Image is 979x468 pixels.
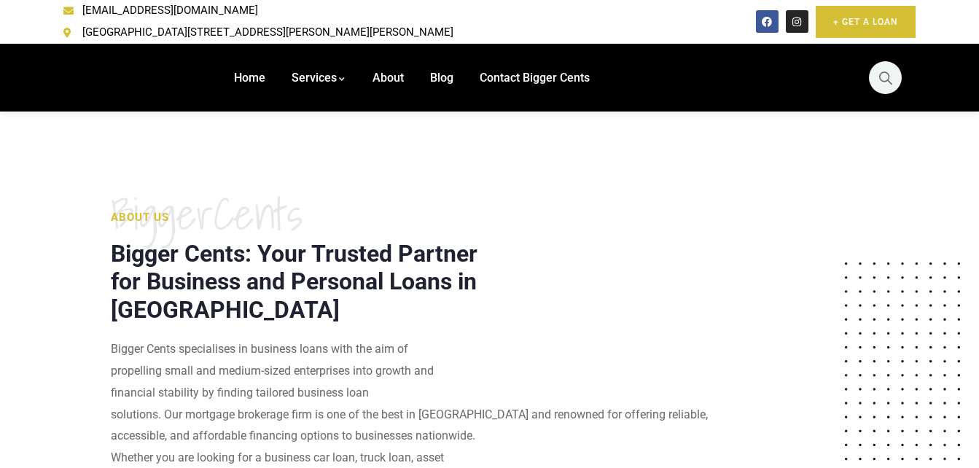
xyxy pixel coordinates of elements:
[373,44,404,112] a: About
[833,15,898,29] span: + Get A Loan
[816,6,916,38] a: + Get A Loan
[430,71,453,85] span: Blog
[111,192,479,235] span: BiggerCents
[292,44,346,112] a: Services
[111,211,169,224] span: About us
[292,71,337,85] span: Services
[480,44,590,112] a: Contact Bigger Cents
[234,71,265,85] span: Home
[234,44,265,112] a: Home
[480,71,590,85] span: Contact Bigger Cents
[373,71,404,85] span: About
[430,44,453,112] a: Blog
[111,240,477,324] span: Bigger Cents: Your Trusted Partner for Business and Personal Loans in [GEOGRAPHIC_DATA]
[79,22,453,44] span: [GEOGRAPHIC_DATA][STREET_ADDRESS][PERSON_NAME][PERSON_NAME]
[63,52,191,103] img: Home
